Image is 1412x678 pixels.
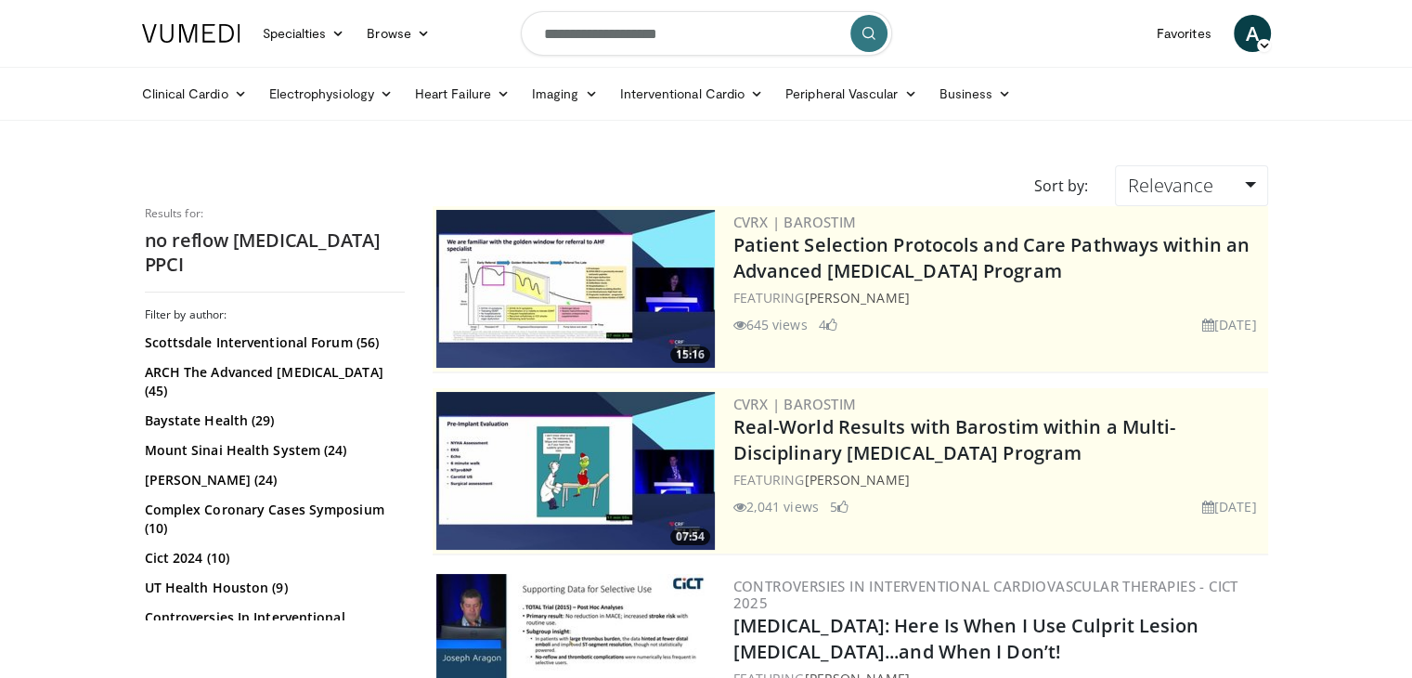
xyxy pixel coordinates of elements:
[733,414,1176,465] a: Real-World Results with Barostim within a Multi-Disciplinary [MEDICAL_DATA] Program
[733,288,1264,307] div: FEATURING
[521,75,609,112] a: Imaging
[521,11,892,56] input: Search topics, interventions
[131,75,258,112] a: Clinical Cardio
[145,206,405,221] p: Results for:
[733,232,1250,283] a: Patient Selection Protocols and Care Pathways within an Advanced [MEDICAL_DATA] Program
[733,470,1264,489] div: FEATURING
[609,75,775,112] a: Interventional Cardio
[927,75,1022,112] a: Business
[356,15,441,52] a: Browse
[1115,165,1267,206] a: Relevance
[145,579,400,597] a: UT Health Houston (9)
[404,75,521,112] a: Heart Failure
[804,289,909,306] a: [PERSON_NAME]
[1127,173,1212,198] span: Relevance
[145,501,400,538] a: Complex Coronary Cases Symposium (10)
[804,471,909,489] a: [PERSON_NAME]
[1019,165,1101,206] div: Sort by:
[733,395,857,413] a: CVRx | Barostim
[436,392,715,550] img: d6bcd5d9-0712-4576-a4e4-b34173a4dc7b.300x170_q85_crop-smart_upscale.jpg
[142,24,240,43] img: VuMedi Logo
[1146,15,1223,52] a: Favorites
[436,210,715,368] img: c8104730-ef7e-406d-8f85-1554408b8bf1.300x170_q85_crop-smart_upscale.jpg
[670,528,710,545] span: 07:54
[145,363,400,400] a: ARCH The Advanced [MEDICAL_DATA] (45)
[774,75,927,112] a: Peripheral Vascular
[670,346,710,363] span: 15:16
[145,549,400,567] a: Cict 2024 (10)
[145,307,405,322] h3: Filter by author:
[145,228,405,277] h2: no reflow [MEDICAL_DATA] PPCI
[733,315,808,334] li: 645 views
[258,75,404,112] a: Electrophysiology
[733,577,1238,612] a: Controversies in Interventional Cardiovascular Therapies - CICT 2025
[145,608,400,645] a: Controversies In Interventional Cardiovascular Therapies - CICT 2025 (9)
[252,15,356,52] a: Specialties
[145,441,400,460] a: Mount Sinai Health System (24)
[1202,497,1257,516] li: [DATE]
[145,411,400,430] a: Baystate Health (29)
[733,213,857,231] a: CVRx | Barostim
[145,471,400,489] a: [PERSON_NAME] (24)
[1202,315,1257,334] li: [DATE]
[733,613,1199,664] a: [MEDICAL_DATA]: Here Is When I Use Culprit Lesion [MEDICAL_DATA]...and When I Don’t!
[436,210,715,368] a: 15:16
[145,333,400,352] a: Scottsdale Interventional Forum (56)
[733,497,819,516] li: 2,041 views
[436,392,715,550] a: 07:54
[1234,15,1271,52] a: A
[830,497,848,516] li: 5
[819,315,837,334] li: 4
